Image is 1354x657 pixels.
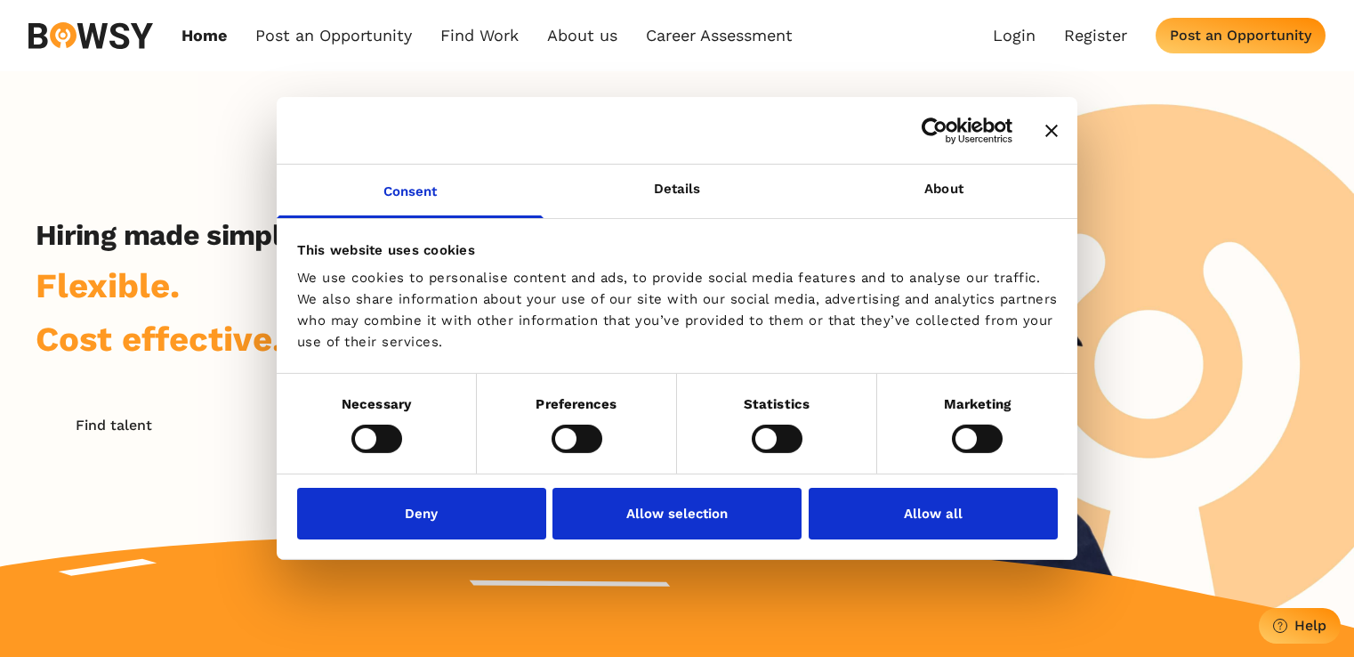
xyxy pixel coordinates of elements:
[1294,617,1326,634] div: Help
[1170,27,1311,44] div: Post an Opportunity
[1045,124,1058,136] button: Close banner
[944,396,1011,412] strong: Marketing
[536,396,617,412] strong: Preferences
[809,488,1058,539] button: Allow all
[297,239,1058,260] div: This website uses cookies
[76,417,152,434] div: Find talent
[297,488,546,539] button: Deny
[646,26,793,45] a: Career Assessment
[552,488,802,539] button: Allow selection
[297,267,1058,353] div: We use cookies to personalise content and ads, to provide social media features and to analyse ou...
[857,117,1012,143] a: Usercentrics Cookiebot - opens in a new window
[36,408,191,443] button: Find talent
[1064,26,1127,45] a: Register
[993,26,1036,45] a: Login
[1156,18,1326,53] button: Post an Opportunity
[181,26,227,45] a: Home
[544,165,810,218] a: Details
[744,396,810,412] strong: Statistics
[28,22,153,49] img: svg%3e
[342,396,411,412] strong: Necessary
[36,218,304,252] h2: Hiring made simple.
[810,165,1077,218] a: About
[1259,608,1341,644] button: Help
[36,265,180,305] span: Flexible.
[36,319,282,359] span: Cost effective.
[277,165,544,218] a: Consent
